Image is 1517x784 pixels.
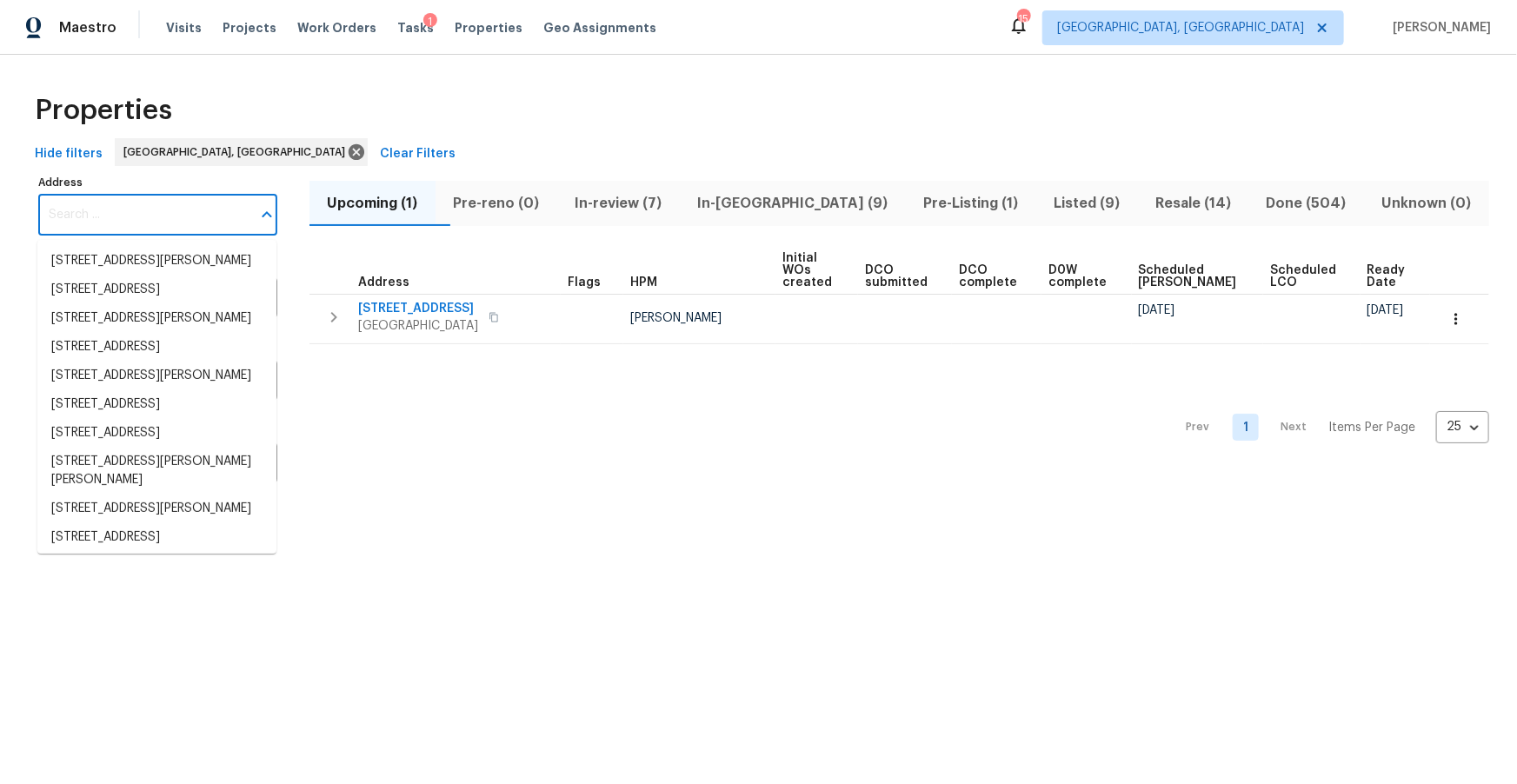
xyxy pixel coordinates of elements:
[37,419,276,448] li: [STREET_ADDRESS]
[543,19,656,37] span: Geo Assignments
[446,191,547,216] span: Pre-reno (0)
[37,247,276,276] li: [STREET_ADDRESS][PERSON_NAME]
[1386,19,1491,37] span: [PERSON_NAME]
[38,177,277,188] label: Address
[37,362,276,390] li: [STREET_ADDRESS][PERSON_NAME]
[380,143,456,165] span: Clear Filters
[1436,404,1489,449] div: 25
[35,143,103,165] span: Hide filters
[1048,264,1108,289] span: D0W complete
[358,276,409,289] span: Address
[1047,191,1128,216] span: Listed (9)
[916,191,1026,216] span: Pre-Listing (1)
[568,276,601,289] span: Flags
[223,19,276,37] span: Projects
[630,312,722,324] span: [PERSON_NAME]
[37,523,276,552] li: [STREET_ADDRESS]
[1170,355,1489,501] nav: Pagination Navigation
[166,19,202,37] span: Visits
[37,390,276,419] li: [STREET_ADDRESS]
[320,191,425,216] span: Upcoming (1)
[1270,264,1338,289] span: Scheduled LCO
[59,19,116,37] span: Maestro
[959,264,1019,289] span: DCO complete
[865,264,929,289] span: DCO submitted
[630,276,657,289] span: HPM
[38,195,251,236] input: Search ...
[568,191,669,216] span: In-review (7)
[1259,191,1354,216] span: Done (504)
[782,252,835,289] span: Initial WOs created
[37,276,276,304] li: [STREET_ADDRESS]
[1233,414,1259,441] a: Goto page 1
[1374,191,1479,216] span: Unknown (0)
[1367,304,1404,316] span: [DATE]
[358,300,478,317] span: [STREET_ADDRESS]
[1139,304,1175,316] span: [DATE]
[37,304,276,333] li: [STREET_ADDRESS][PERSON_NAME]
[689,191,895,216] span: In-[GEOGRAPHIC_DATA] (9)
[297,19,376,37] span: Work Orders
[255,203,279,227] button: Close
[115,138,368,166] div: [GEOGRAPHIC_DATA], [GEOGRAPHIC_DATA]
[397,22,434,34] span: Tasks
[37,552,276,581] li: [STREET_ADDRESS]
[1148,191,1239,216] span: Resale (14)
[35,102,172,119] span: Properties
[1328,419,1415,436] p: Items Per Page
[37,333,276,362] li: [STREET_ADDRESS]
[1367,264,1407,289] span: Ready Date
[455,19,522,37] span: Properties
[37,495,276,523] li: [STREET_ADDRESS][PERSON_NAME]
[423,13,437,30] div: 1
[373,138,462,170] button: Clear Filters
[358,317,478,335] span: [GEOGRAPHIC_DATA]
[1139,264,1241,289] span: Scheduled [PERSON_NAME]
[1057,19,1304,37] span: [GEOGRAPHIC_DATA], [GEOGRAPHIC_DATA]
[1017,10,1029,28] div: 15
[28,138,110,170] button: Hide filters
[123,143,352,161] span: [GEOGRAPHIC_DATA], [GEOGRAPHIC_DATA]
[37,448,276,495] li: [STREET_ADDRESS][PERSON_NAME][PERSON_NAME]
